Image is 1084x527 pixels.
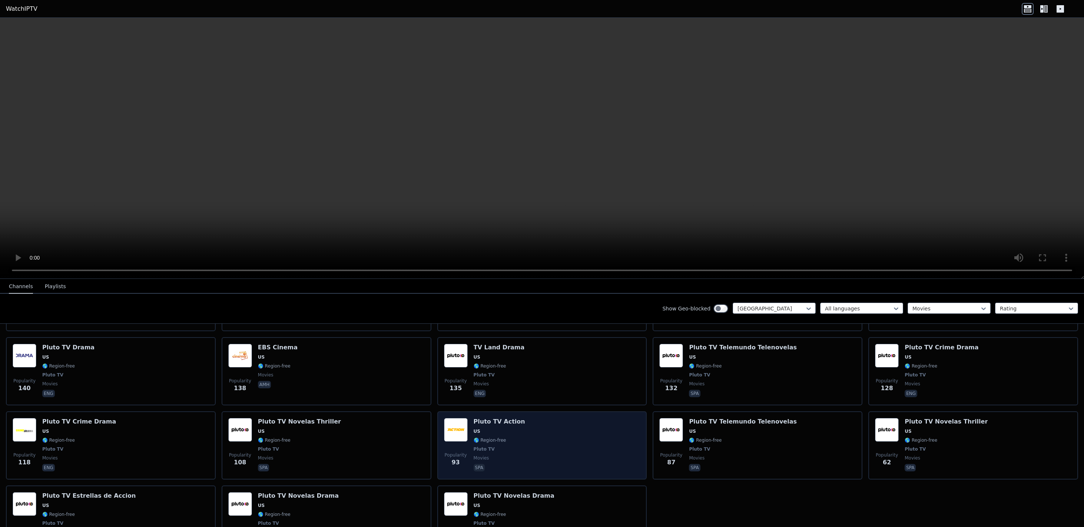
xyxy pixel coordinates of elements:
span: US [258,354,265,360]
p: eng [905,390,917,397]
span: Popularity [660,378,682,384]
span: Pluto TV [258,520,279,526]
span: US [689,354,696,360]
span: movies [905,381,920,387]
p: spa [689,464,700,471]
h6: Pluto TV Novelas Drama [474,492,554,500]
p: spa [905,464,916,471]
span: movies [905,455,920,461]
span: 🌎 Region-free [258,511,291,517]
span: Popularity [229,378,251,384]
span: Pluto TV [689,446,710,452]
span: 🌎 Region-free [689,437,722,443]
h6: EBS Cinema [258,344,298,351]
p: eng [474,390,486,397]
span: Pluto TV [42,372,63,378]
h6: Pluto TV Novelas Thriller [258,418,341,425]
span: US [474,503,480,508]
span: 138 [234,384,246,393]
span: US [905,354,911,360]
span: US [474,428,480,434]
p: spa [689,390,700,397]
img: Pluto TV Novelas Drama [444,492,468,516]
img: EBS Cinema [228,344,252,368]
img: Pluto TV Action [444,418,468,442]
h6: Pluto TV Crime Drama [42,418,116,425]
h6: Pluto TV Telemundo Telenovelas [689,344,797,351]
button: Channels [9,280,33,294]
span: 🌎 Region-free [42,437,75,443]
span: movies [474,455,489,461]
span: US [42,428,49,434]
img: TV Land Drama [444,344,468,368]
p: amh [258,381,271,388]
span: Popularity [13,452,36,458]
span: 🌎 Region-free [42,363,75,369]
span: 🌎 Region-free [905,363,937,369]
span: Popularity [876,452,898,458]
span: movies [42,455,58,461]
span: 62 [883,458,891,467]
span: Popularity [445,378,467,384]
h6: TV Land Drama [474,344,525,351]
p: eng [42,390,55,397]
img: Pluto TV Novelas Thriller [875,418,899,442]
span: 118 [18,458,30,467]
span: 🌎 Region-free [689,363,722,369]
span: US [42,354,49,360]
span: movies [689,381,705,387]
span: 🌎 Region-free [258,363,291,369]
span: 🌎 Region-free [474,363,506,369]
h6: Pluto TV Novelas Drama [258,492,339,500]
span: Pluto TV [474,446,495,452]
span: Pluto TV [905,446,926,452]
span: Popularity [660,452,682,458]
span: Pluto TV [474,520,495,526]
span: Popularity [13,378,36,384]
span: Pluto TV [258,446,279,452]
span: movies [258,372,274,378]
span: 93 [451,458,460,467]
img: Pluto TV Estrellas de Accion [13,492,36,516]
span: US [905,428,911,434]
span: Popularity [876,378,898,384]
span: 🌎 Region-free [474,437,506,443]
span: 🌎 Region-free [42,511,75,517]
h6: Pluto TV Telemundo Telenovelas [689,418,797,425]
h6: Pluto TV Drama [42,344,95,351]
span: movies [42,381,58,387]
span: movies [689,455,705,461]
span: 135 [450,384,462,393]
span: 🌎 Region-free [905,437,937,443]
a: WatchIPTV [6,4,37,13]
img: Pluto TV Drama [13,344,36,368]
img: Pluto TV Novelas Drama [228,492,252,516]
p: eng [42,464,55,471]
span: movies [258,455,274,461]
span: Pluto TV [905,372,926,378]
span: US [474,354,480,360]
span: movies [474,381,489,387]
img: Pluto TV Telemundo Telenovelas [659,418,683,442]
span: US [42,503,49,508]
span: 128 [881,384,893,393]
span: US [258,503,265,508]
h6: Pluto TV Crime Drama [905,344,978,351]
img: Pluto TV Crime Drama [875,344,899,368]
span: 87 [667,458,675,467]
span: 132 [665,384,677,393]
span: US [258,428,265,434]
span: US [689,428,696,434]
img: Pluto TV Crime Drama [13,418,36,442]
span: 🌎 Region-free [474,511,506,517]
span: 108 [234,458,246,467]
p: spa [258,464,269,471]
span: Pluto TV [689,372,710,378]
span: Pluto TV [474,372,495,378]
span: Popularity [229,452,251,458]
h6: Pluto TV Action [474,418,525,425]
span: Popularity [445,452,467,458]
p: spa [474,464,485,471]
label: Show Geo-blocked [662,305,710,312]
img: Pluto TV Telemundo Telenovelas [659,344,683,368]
